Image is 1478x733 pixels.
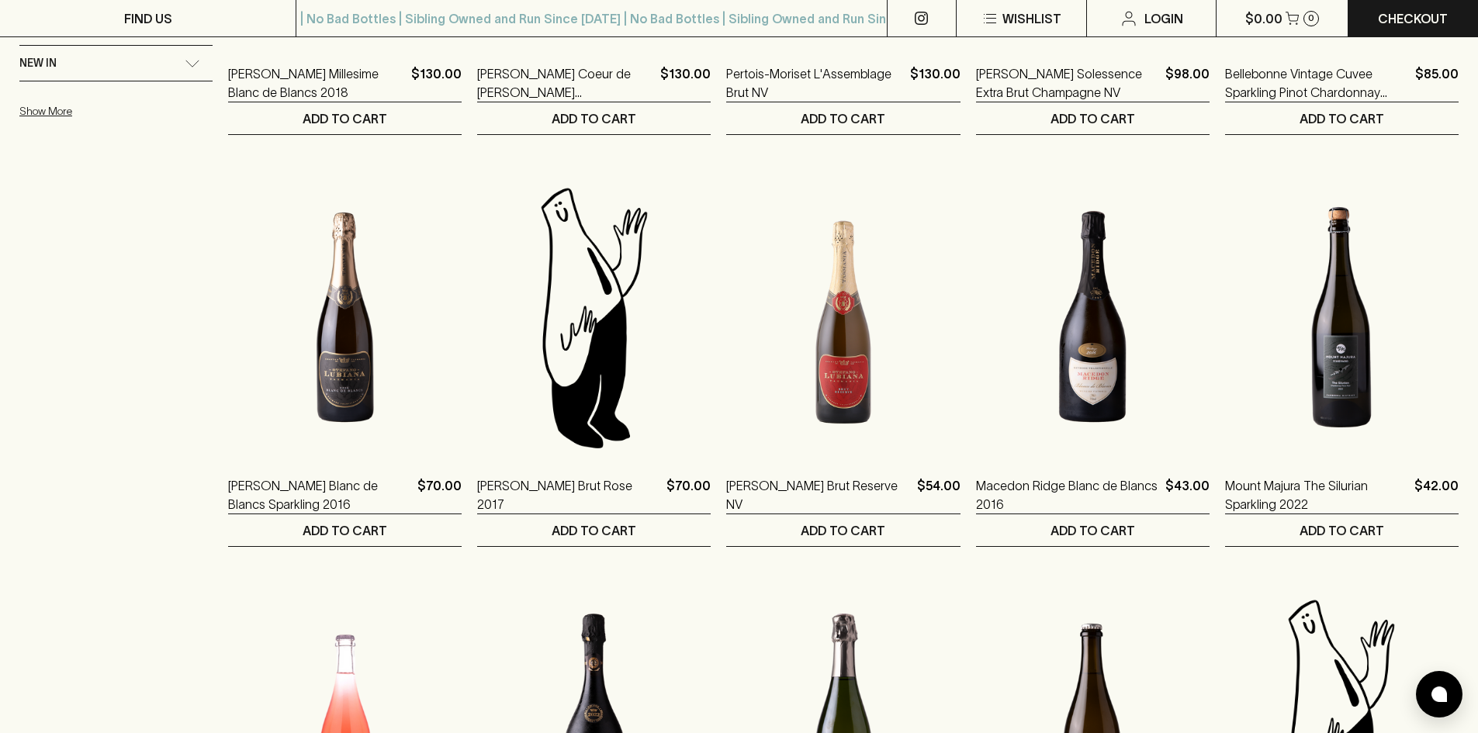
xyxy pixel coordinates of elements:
a: Pertois-Moriset L'Assemblage Brut NV [726,64,903,102]
p: $0.00 [1245,9,1282,28]
p: $43.00 [1165,476,1210,513]
p: $85.00 [1415,64,1459,102]
p: $42.00 [1414,476,1459,513]
a: [PERSON_NAME] Blanc de Blancs Sparkling 2016 [228,476,411,513]
a: [PERSON_NAME] Brut Rose 2017 [477,476,660,513]
p: $98.00 [1165,64,1210,102]
p: ADD TO CART [303,109,387,128]
p: FIND US [124,9,172,28]
button: ADD TO CART [726,102,960,134]
button: ADD TO CART [477,514,711,546]
p: Checkout [1378,9,1448,28]
p: Wishlist [1002,9,1061,28]
img: Stefano Lubiana Brut Reserve NV [726,182,960,453]
div: New In [19,46,213,81]
p: ADD TO CART [1051,521,1135,540]
p: $70.00 [417,476,462,513]
p: ADD TO CART [303,521,387,540]
img: Mount Majura The Silurian Sparkling 2022 [1225,182,1459,453]
p: $54.00 [917,476,961,513]
a: [PERSON_NAME] Coeur de [PERSON_NAME] [PERSON_NAME] NV [477,64,654,102]
button: ADD TO CART [477,102,711,134]
p: $70.00 [666,476,711,513]
p: ADD TO CART [552,521,636,540]
a: [PERSON_NAME] Millesime Blanc de Blancs 2018 [228,64,405,102]
p: Login [1144,9,1183,28]
p: $130.00 [411,64,462,102]
button: ADD TO CART [976,102,1210,134]
img: Macedon Ridge Blanc de Blancs 2016 [976,182,1210,453]
button: ADD TO CART [976,514,1210,546]
img: bubble-icon [1431,686,1447,702]
p: ADD TO CART [801,521,885,540]
p: $130.00 [660,64,711,102]
a: Mount Majura The Silurian Sparkling 2022 [1225,476,1408,513]
a: [PERSON_NAME] Solessence Extra Brut Champagne NV [976,64,1159,102]
button: Show More [19,95,223,127]
p: ADD TO CART [801,109,885,128]
button: ADD TO CART [228,514,462,546]
a: Macedon Ridge Blanc de Blancs 2016 [976,476,1159,513]
p: ADD TO CART [1300,521,1384,540]
img: Stefano Lubiana Blanc de Blancs Sparkling 2016 [228,182,462,453]
button: ADD TO CART [228,102,462,134]
p: ADD TO CART [552,109,636,128]
p: ADD TO CART [1051,109,1135,128]
a: Bellebonne Vintage Cuvee Sparkling Pinot Chardonnay 2021 [1225,64,1409,102]
button: ADD TO CART [1225,514,1459,546]
button: ADD TO CART [1225,102,1459,134]
p: 0 [1308,14,1314,22]
button: ADD TO CART [726,514,960,546]
a: [PERSON_NAME] Brut Reserve NV [726,476,910,513]
p: $130.00 [910,64,961,102]
span: New In [19,54,57,73]
img: Blackhearts & Sparrows Man [477,182,711,453]
p: ADD TO CART [1300,109,1384,128]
